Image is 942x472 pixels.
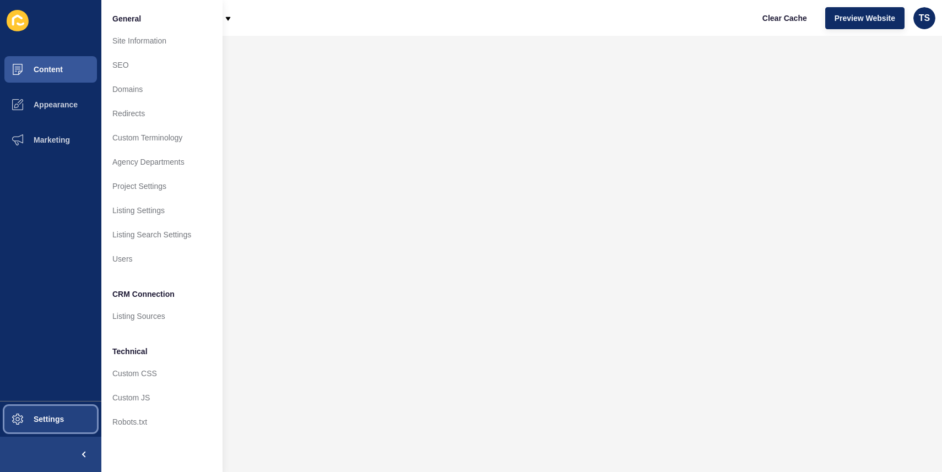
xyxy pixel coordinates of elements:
a: Custom JS [101,386,223,410]
a: Robots.txt [101,410,223,434]
a: Listing Sources [101,304,223,328]
a: SEO [101,53,223,77]
a: Users [101,247,223,271]
a: Agency Departments [101,150,223,174]
a: Listing Settings [101,198,223,223]
span: Preview Website [835,13,895,24]
span: Clear Cache [762,13,807,24]
a: Project Settings [101,174,223,198]
a: Domains [101,77,223,101]
span: Technical [112,346,148,357]
button: Preview Website [825,7,905,29]
a: Redirects [101,101,223,126]
span: General [112,13,141,24]
span: CRM Connection [112,289,175,300]
button: Clear Cache [753,7,816,29]
a: Site Information [101,29,223,53]
a: Listing Search Settings [101,223,223,247]
a: Custom Terminology [101,126,223,150]
span: TS [919,13,930,24]
a: Custom CSS [101,361,223,386]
